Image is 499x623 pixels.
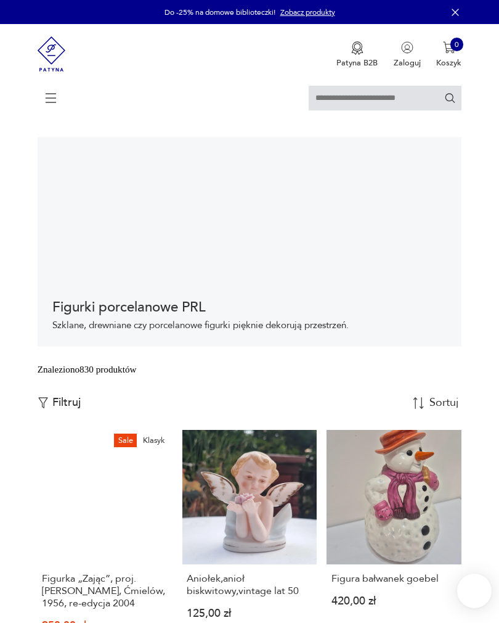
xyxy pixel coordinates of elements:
p: Szklane, drewniane czy porcelanowe figurki pięknie dekorują przestrzeń. [52,320,447,332]
p: 420,00 zł [331,597,457,606]
img: Ikonka filtrowania [38,397,49,408]
p: Do -25% na domowe biblioteczki! [164,7,275,17]
button: Patyna B2B [336,41,378,68]
a: Zobacz produkty [280,7,335,17]
p: Filtruj [52,396,81,410]
h1: Figurki porcelanowe PRL [52,300,447,315]
button: Szukaj [444,92,456,104]
img: Ikonka użytkownika [401,41,413,54]
iframe: Smartsupp widget button [457,574,492,608]
h3: Figurka „Zając”, proj. [PERSON_NAME], Ćmielów, 1956, re-edycja 2004 [42,572,168,609]
button: Zaloguj [394,41,421,68]
div: 0 [450,38,464,51]
a: Ikona medaluPatyna B2B [336,41,378,68]
img: Ikona koszyka [443,41,455,54]
img: Patyna - sklep z meblami i dekoracjami vintage [38,24,66,84]
p: Patyna B2B [336,57,378,68]
p: 125,00 zł [187,609,312,619]
div: Sortuj według daty dodania [429,397,460,408]
button: Filtruj [38,396,81,410]
img: Figurki vintage [38,137,462,285]
h3: Aniołek,anioł biskwitowy,vintage lat 50 [187,572,312,597]
h3: Figura bałwanek goebel [331,572,457,585]
p: Zaloguj [394,57,421,68]
p: Koszyk [436,57,461,68]
img: Ikona medalu [351,41,363,55]
img: Sort Icon [413,397,424,409]
div: Znaleziono 830 produktów [38,363,137,376]
button: 0Koszyk [436,41,461,68]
